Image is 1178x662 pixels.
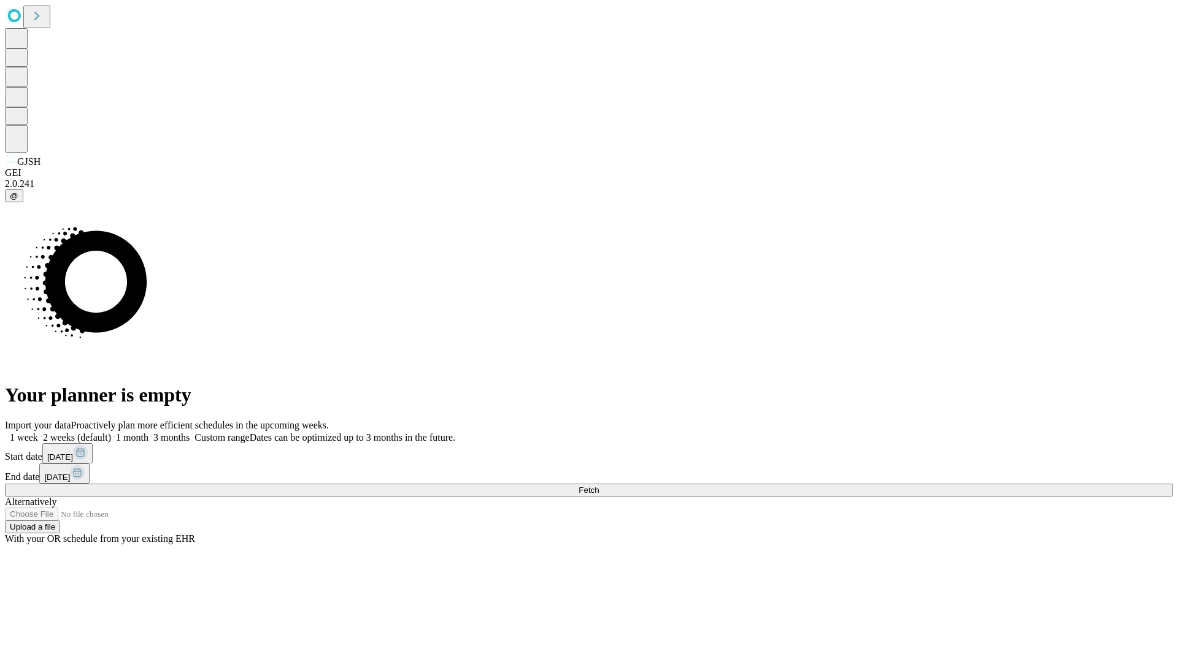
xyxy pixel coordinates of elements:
span: GJSH [17,156,40,167]
span: [DATE] [47,452,73,462]
div: GEI [5,167,1173,178]
div: End date [5,463,1173,484]
span: Import your data [5,420,71,430]
span: Proactively plan more efficient schedules in the upcoming weeks. [71,420,329,430]
button: [DATE] [42,443,93,463]
span: Alternatively [5,496,56,507]
span: Custom range [194,432,249,443]
span: Fetch [579,485,599,495]
h1: Your planner is empty [5,384,1173,406]
button: Fetch [5,484,1173,496]
div: Start date [5,443,1173,463]
button: [DATE] [39,463,90,484]
span: 1 week [10,432,38,443]
span: 1 month [116,432,148,443]
span: [DATE] [44,473,70,482]
div: 2.0.241 [5,178,1173,189]
span: 2 weeks (default) [43,432,111,443]
span: With your OR schedule from your existing EHR [5,533,195,544]
button: @ [5,189,23,202]
span: 3 months [153,432,190,443]
button: Upload a file [5,520,60,533]
span: Dates can be optimized up to 3 months in the future. [250,432,455,443]
span: @ [10,191,18,200]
